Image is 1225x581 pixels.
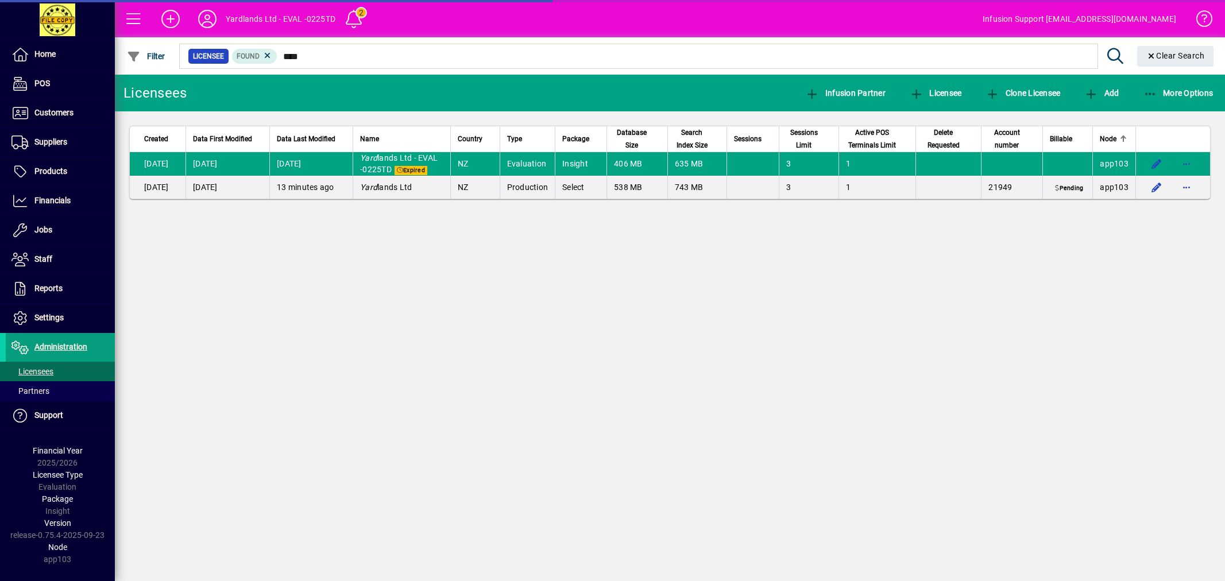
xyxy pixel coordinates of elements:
div: Sessions Limit [786,126,832,152]
td: 538 MB [606,176,667,199]
a: Jobs [6,216,115,245]
td: 1 [838,152,915,176]
span: Name [360,133,379,145]
span: Data First Modified [193,133,252,145]
td: 21949 [981,176,1042,199]
span: Billable [1050,133,1072,145]
div: Country [458,133,493,145]
td: 635 MB [667,152,727,176]
a: Staff [6,245,115,274]
td: Evaluation [500,152,555,176]
span: Delete Requested [923,126,964,152]
span: Suppliers [34,137,67,146]
button: Profile [189,9,226,29]
span: app103.prod.infusionbusinesssoftware.com [1100,183,1129,192]
td: [DATE] [130,176,186,199]
div: Sessions [734,133,772,145]
div: Database Size [614,126,660,152]
button: More options [1177,154,1196,173]
div: Account number [988,126,1035,152]
div: Package [562,133,600,145]
div: Infusion Support [EMAIL_ADDRESS][DOMAIN_NAME] [983,10,1176,28]
span: Type [507,133,522,145]
span: Package [42,494,73,503]
span: Data Last Modified [277,133,335,145]
a: Suppliers [6,128,115,157]
button: Edit [1147,178,1166,196]
span: Search Index Size [675,126,710,152]
div: Active POS Terminals Limit [846,126,909,152]
span: Support [34,410,63,420]
td: NZ [450,176,500,199]
td: [DATE] [130,152,186,176]
button: Add [152,9,189,29]
span: POS [34,79,50,88]
span: Active POS Terminals Limit [846,126,898,152]
button: Clear [1137,46,1214,67]
div: Type [507,133,548,145]
td: [DATE] [269,152,353,176]
span: Settings [34,313,64,322]
span: Created [144,133,168,145]
span: Licensee [193,51,224,62]
button: Add [1081,83,1122,103]
span: Staff [34,254,52,264]
button: More options [1177,178,1196,196]
a: Settings [6,304,115,332]
a: POS [6,69,115,98]
td: [DATE] [186,152,269,176]
span: Filter [127,52,165,61]
span: Customers [34,108,74,117]
span: app103.prod.infusionbusinesssoftware.com [1100,159,1129,168]
td: 3 [779,176,838,199]
td: 406 MB [606,152,667,176]
span: lands Ltd - EVAL -0225TD [360,153,438,174]
a: Partners [6,381,115,401]
span: Licensee [910,88,962,98]
td: 743 MB [667,176,727,199]
span: Financials [34,196,71,205]
button: Edit [1147,154,1166,173]
td: Production [500,176,555,199]
span: Jobs [34,225,52,234]
span: Add [1084,88,1119,98]
a: Products [6,157,115,186]
td: Insight [555,152,606,176]
span: lands Ltd [360,183,412,192]
em: Yard [360,153,377,162]
div: Data First Modified [193,133,262,145]
span: Version [44,518,71,528]
span: Infusion Partner [805,88,886,98]
span: Clear Search [1146,51,1205,60]
span: Sessions [734,133,762,145]
td: 3 [779,152,838,176]
div: Delete Requested [923,126,974,152]
span: Pending [1053,184,1085,193]
a: Financials [6,187,115,215]
button: Licensee [907,83,965,103]
span: Sessions Limit [786,126,821,152]
span: Package [562,133,589,145]
div: Billable [1050,133,1085,145]
div: Search Index Size [675,126,720,152]
em: Yard [360,183,377,192]
span: Licensee Type [33,470,83,479]
span: Node [1100,133,1116,145]
div: Licensees [123,84,187,102]
button: Infusion Partner [802,83,888,103]
a: Customers [6,99,115,127]
mat-chip: Found Status: Found [232,49,277,64]
a: Licensees [6,362,115,381]
button: Clone Licensee [983,83,1063,103]
a: Reports [6,274,115,303]
td: [DATE] [186,176,269,199]
td: NZ [450,152,500,176]
span: Administration [34,342,87,351]
td: 13 minutes ago [269,176,353,199]
span: Partners [11,386,49,396]
span: Clone Licensee [986,88,1060,98]
span: Database Size [614,126,650,152]
a: Home [6,40,115,69]
span: More Options [1143,88,1214,98]
span: Home [34,49,56,59]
